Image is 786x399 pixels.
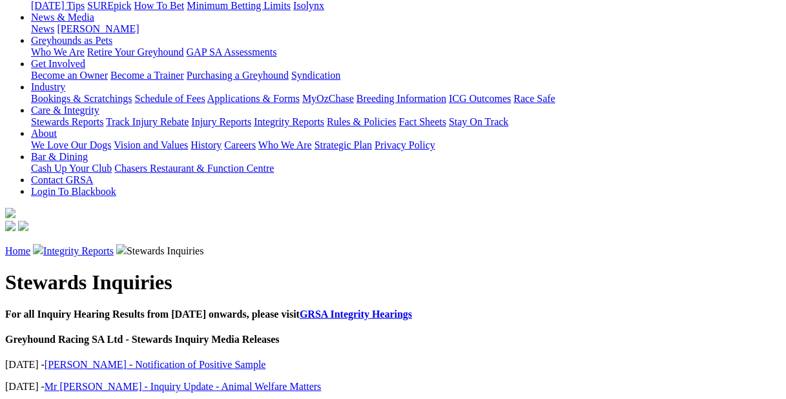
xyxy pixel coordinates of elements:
div: About [31,139,781,151]
img: chevron-right.svg [33,244,43,254]
a: Applications & Forms [207,93,300,104]
a: Track Injury Rebate [106,116,189,127]
p: Stewards Inquiries [5,244,781,257]
div: Bar & Dining [31,163,781,174]
a: MyOzChase [302,93,354,104]
a: History [191,139,222,150]
img: logo-grsa-white.png [5,208,16,218]
img: chevron-right.svg [116,244,127,254]
a: News & Media [31,12,94,23]
div: Greyhounds as Pets [31,46,781,58]
a: Stay On Track [449,116,508,127]
a: Care & Integrity [31,105,99,116]
a: Chasers Restaurant & Function Centre [114,163,274,174]
a: Greyhounds as Pets [31,35,112,46]
a: Fact Sheets [399,116,446,127]
a: Integrity Reports [43,245,114,256]
a: Schedule of Fees [134,93,205,104]
a: Mr [PERSON_NAME] - Inquiry Update - Animal Welfare Matters [45,381,322,392]
a: Bar & Dining [31,151,88,162]
p: [DATE] - [5,359,781,371]
a: Home [5,245,30,256]
div: Industry [31,93,781,105]
a: Syndication [291,70,340,81]
a: We Love Our Dogs [31,139,111,150]
a: Purchasing a Greyhound [187,70,289,81]
a: [PERSON_NAME] [57,23,139,34]
a: Become an Owner [31,70,108,81]
a: Login To Blackbook [31,186,116,197]
h1: Stewards Inquiries [5,271,781,294]
a: Get Involved [31,58,85,69]
a: About [31,128,57,139]
a: Strategic Plan [315,139,372,150]
a: Contact GRSA [31,174,93,185]
div: Care & Integrity [31,116,781,128]
a: Integrity Reports [254,116,324,127]
a: Stewards Reports [31,116,103,127]
a: Who We Are [31,46,85,57]
a: ICG Outcomes [449,93,511,104]
div: News & Media [31,23,781,35]
img: twitter.svg [18,221,28,231]
a: News [31,23,54,34]
a: Injury Reports [191,116,251,127]
h4: Greyhound Racing SA Ltd - Stewards Inquiry Media Releases [5,334,781,345]
a: [PERSON_NAME] - Notification of Positive Sample [45,359,266,370]
a: Breeding Information [357,93,446,104]
a: Retire Your Greyhound [87,46,184,57]
a: Who We Are [258,139,312,150]
a: Careers [224,139,256,150]
a: GRSA Integrity Hearings [300,309,412,320]
a: Become a Trainer [110,70,184,81]
div: Get Involved [31,70,781,81]
img: facebook.svg [5,221,16,231]
a: GAP SA Assessments [187,46,277,57]
a: Rules & Policies [327,116,397,127]
a: Race Safe [513,93,555,104]
a: Privacy Policy [375,139,435,150]
a: Industry [31,81,65,92]
b: For all Inquiry Hearing Results from [DATE] onwards, please visit [5,309,412,320]
p: [DATE] - [5,381,781,393]
a: Cash Up Your Club [31,163,112,174]
a: Vision and Values [114,139,188,150]
a: Bookings & Scratchings [31,93,132,104]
